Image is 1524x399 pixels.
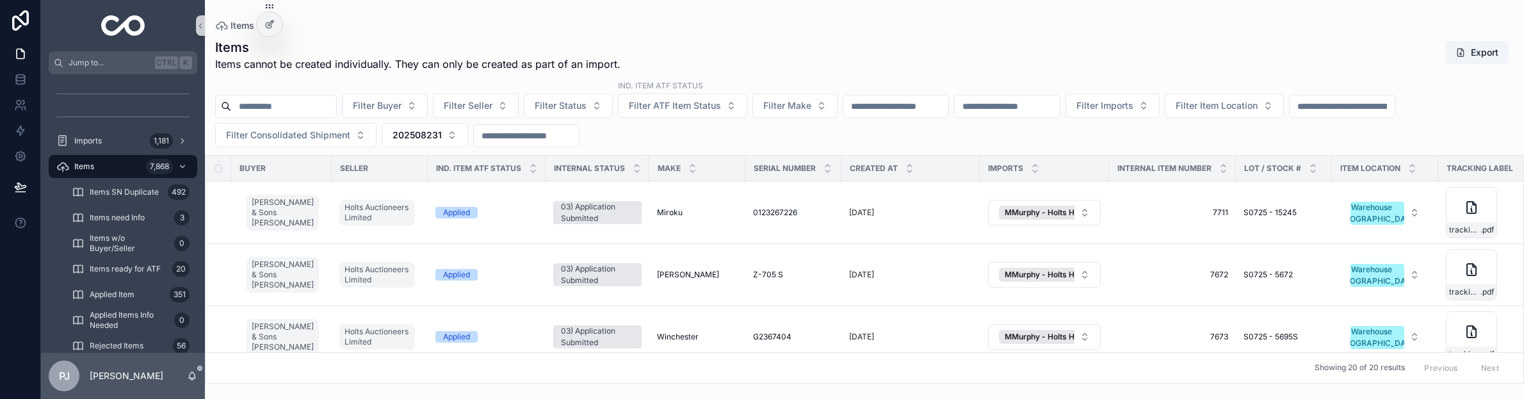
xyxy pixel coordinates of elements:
span: tracking_label [1449,287,1480,297]
div: 3 [174,210,190,225]
span: Jump to... [69,58,150,68]
span: .pdf [1480,287,1494,297]
div: 492 [168,184,190,200]
a: Imports1,181 [49,129,197,152]
p: [PERSON_NAME] [90,370,163,382]
div: 03) Application Submitted [561,263,634,286]
a: Select Button [987,323,1101,350]
span: PJ [59,368,70,384]
a: [PERSON_NAME] [657,270,738,280]
div: 02) Warehouse [GEOGRAPHIC_DATA] [1337,202,1418,225]
span: Rejected Items [90,341,143,351]
span: [PERSON_NAME] & Sons [PERSON_NAME] [252,259,314,290]
span: Internal Item Number [1117,163,1212,174]
span: Filter Consolidated Shipment [226,129,350,142]
a: 0123267226 [753,208,834,218]
a: [PERSON_NAME] & Sons [PERSON_NAME] [247,254,324,295]
span: [PERSON_NAME] [657,270,719,280]
button: Unselect 5531 [999,206,1167,220]
span: Buyer [239,163,266,174]
span: Ind. Item ATF Status [436,163,521,174]
button: Select Button [1066,94,1160,118]
div: 02) Warehouse [GEOGRAPHIC_DATA] [1337,326,1418,349]
p: [DATE] [849,208,874,218]
a: [PERSON_NAME] & Sons [PERSON_NAME] [247,257,319,293]
a: Select Button [1340,195,1431,231]
span: Applied Items Info Needed [90,310,169,330]
button: Select Button [752,94,838,118]
a: 7672 [1117,270,1228,280]
button: Unselect 5531 [999,330,1167,344]
a: Holts Auctioneers Limited [339,200,415,225]
span: 7711 [1117,208,1228,218]
span: MMurphy - Holts HT71974 - Auc S0725 [1005,208,1149,218]
span: Make [658,163,681,174]
span: S0725 - 5695S [1244,332,1298,342]
div: 03) Application Submitted [561,325,634,348]
div: 0 [174,313,190,328]
a: 03) Application Submitted [553,201,642,224]
button: Select Button [342,94,428,118]
span: Serial Number [754,163,816,174]
button: Select Button [988,324,1101,350]
div: 1,181 [150,133,173,149]
span: Created at [850,163,898,174]
a: Items7,868 [49,155,197,178]
div: 02) Warehouse [GEOGRAPHIC_DATA] [1337,264,1418,287]
button: Select Button [433,94,519,118]
a: S0725 - 5672 [1244,270,1324,280]
button: Select Button [1165,94,1284,118]
span: .pdf [1480,225,1494,235]
a: Rejected Items56 [64,334,197,357]
span: Showing 20 of 20 results [1315,363,1405,373]
button: Select Button [988,200,1101,225]
span: Items w/o Buyer/Seller [90,233,169,254]
span: Item Location [1340,163,1400,174]
a: Holts Auctioneers Limited [339,259,420,290]
a: Miroku [657,208,738,218]
a: [PERSON_NAME] & Sons [PERSON_NAME] [247,316,324,357]
span: [PERSON_NAME] & Sons [PERSON_NAME] [252,322,314,352]
span: Internal Status [554,163,625,174]
span: Miroku [657,208,683,218]
button: Select Button [1340,320,1430,354]
div: Applied [443,331,470,343]
div: 20 [172,261,190,277]
p: [DATE] [849,270,874,280]
a: Holts Auctioneers Limited [339,322,420,352]
a: Applied [435,207,538,218]
button: Jump to...CtrlK [49,51,197,74]
a: [PERSON_NAME] & Sons [PERSON_NAME] [247,319,319,355]
button: Select Button [1340,257,1430,292]
a: Items [215,19,254,32]
span: Holts Auctioneers Limited [345,327,410,347]
span: Lot / Stock # [1244,163,1301,174]
span: Seller [340,163,368,174]
div: Applied [443,269,470,281]
span: Filter Seller [444,99,492,112]
div: 03) Application Submitted [561,201,634,224]
div: 0 [174,236,190,251]
span: Items ready for ATF [90,264,161,274]
div: Applied [443,207,470,218]
span: Z-705 S [753,270,783,280]
span: Imports [74,136,102,146]
a: [DATE] [849,270,972,280]
img: App logo [101,15,145,36]
span: Items need Info [90,213,145,223]
a: Winchester [657,332,738,342]
button: Select Button [988,262,1101,288]
span: Applied Item [90,289,134,300]
span: S0725 - 15245 [1244,208,1297,218]
button: Select Button [1340,195,1430,230]
span: Items [231,19,254,32]
a: G2367404 [753,332,834,342]
span: Items cannot be created individually. They can only be created as part of an import. [215,56,620,72]
button: Select Button [524,94,613,118]
span: Filter Make [763,99,811,112]
a: Applied Item351 [64,283,197,306]
span: 202508231 [393,129,442,142]
span: 0123267226 [753,208,797,218]
span: [PERSON_NAME] & Sons [PERSON_NAME] [252,197,314,228]
span: Filter Status [535,99,587,112]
